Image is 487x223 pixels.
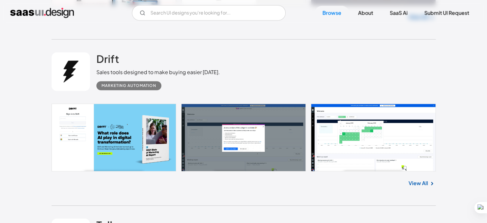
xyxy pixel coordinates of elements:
[132,5,286,21] form: Email Form
[96,52,119,68] a: Drift
[350,6,381,20] a: About
[382,6,415,20] a: SaaS Ai
[315,6,349,20] a: Browse
[417,6,477,20] a: Submit UI Request
[132,5,286,21] input: Search UI designs you're looking for...
[10,8,74,18] a: home
[96,68,220,76] div: Sales tools designed to make buying easier [DATE].
[101,82,156,90] div: Marketing Automation
[96,52,119,65] h2: Drift
[409,179,428,187] a: View All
